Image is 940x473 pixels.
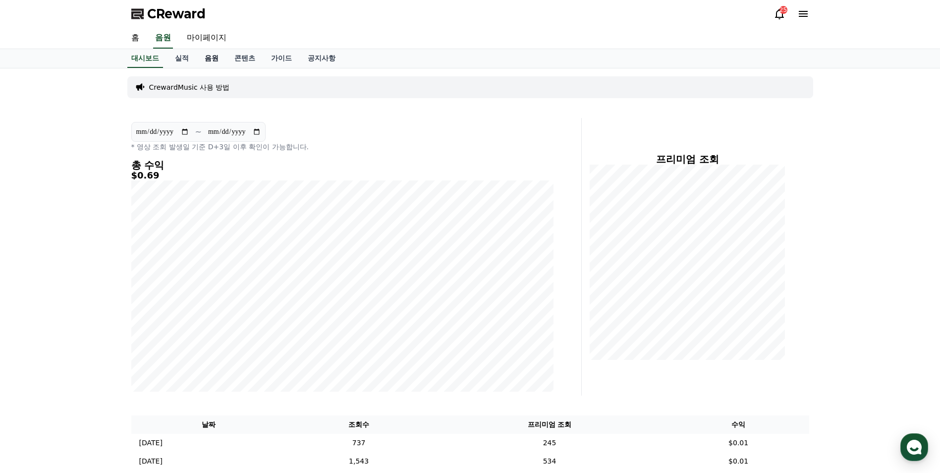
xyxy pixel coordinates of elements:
[197,49,226,68] a: 음원
[147,6,206,22] span: CReward
[590,154,785,165] h4: 프리미엄 조회
[431,434,667,452] td: 245
[286,434,431,452] td: 737
[65,314,128,339] a: 대화
[131,171,553,180] h5: $0.69
[3,314,65,339] a: 홈
[263,49,300,68] a: 가이드
[131,415,286,434] th: 날짜
[774,8,785,20] a: 25
[128,314,190,339] a: 설정
[668,415,809,434] th: 수익
[668,434,809,452] td: $0.01
[127,49,163,68] a: 대시보드
[300,49,343,68] a: 공지사항
[286,452,431,471] td: 1,543
[167,49,197,68] a: 실적
[139,456,163,467] p: [DATE]
[431,415,667,434] th: 프리미엄 조회
[779,6,787,14] div: 25
[139,438,163,448] p: [DATE]
[668,452,809,471] td: $0.01
[91,330,103,338] span: 대화
[149,82,230,92] a: CrewardMusic 사용 방법
[431,452,667,471] td: 534
[195,126,202,138] p: ~
[131,6,206,22] a: CReward
[131,160,553,171] h4: 총 수익
[31,329,37,337] span: 홈
[153,28,173,49] a: 음원
[123,28,147,49] a: 홈
[286,415,431,434] th: 조회수
[153,329,165,337] span: 설정
[226,49,263,68] a: 콘텐츠
[131,142,553,152] p: * 영상 조회 발생일 기준 D+3일 이후 확인이 가능합니다.
[179,28,234,49] a: 마이페이지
